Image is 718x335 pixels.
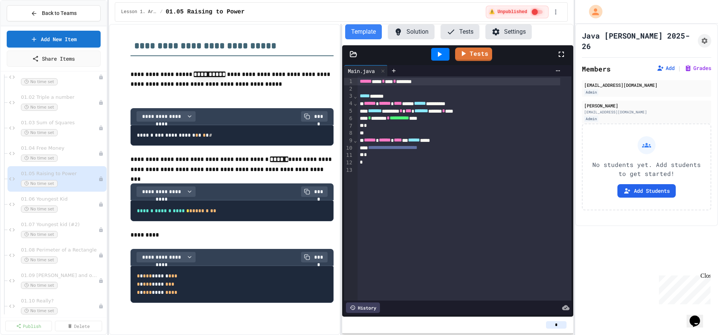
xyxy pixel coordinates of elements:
[98,227,104,232] div: Unpublished
[98,304,104,309] div: Unpublished
[353,137,357,143] span: Fold line
[344,92,353,100] div: 3
[584,116,598,122] div: Admin
[344,65,388,76] div: Main.java
[21,94,98,101] span: 01.02 Triple a number
[3,3,52,48] div: Chat with us now!Close
[21,222,98,228] span: 01.07 Youngest kid (#2)
[7,51,101,67] a: Share Items
[98,125,104,131] div: Unpublished
[344,100,353,107] div: 4
[344,144,353,152] div: 10
[160,9,163,15] span: /
[7,5,101,21] button: Back to Teams
[344,152,353,159] div: 11
[42,9,77,17] span: Back to Teams
[344,67,378,75] div: Main.java
[21,78,58,85] span: No time set
[485,24,532,39] button: Settings
[455,48,492,61] a: Tests
[21,196,98,202] span: 01.06 Youngest Kid
[584,102,709,109] div: [PERSON_NAME]
[344,85,353,93] div: 2
[21,205,58,213] span: No time set
[584,89,598,95] div: Admin
[21,180,58,187] span: No time set
[21,247,98,253] span: 01.08 Perimeter of a Rectangle
[55,321,102,331] a: Delete
[98,278,104,283] div: Unpublished
[345,24,382,39] button: Template
[582,64,611,74] h2: Members
[584,109,709,115] div: [EMAIL_ADDRESS][DOMAIN_NAME]
[98,151,104,156] div: Unpublished
[344,167,353,174] div: 13
[684,64,711,72] button: Grades
[687,305,711,328] iframe: chat widget
[21,256,58,264] span: No time set
[344,130,353,137] div: 8
[581,3,604,20] div: My Account
[489,9,527,15] span: ⚠️ Unpublished
[98,253,104,258] div: Unpublished
[21,298,98,304] span: 01.10 Really?
[584,82,709,88] div: [EMAIL_ADDRESS][DOMAIN_NAME]
[353,93,357,99] span: Fold line
[98,100,104,105] div: Unpublished
[21,120,98,126] span: 01.03 Sum of Squares
[98,176,104,182] div: Unpublished
[121,9,157,15] span: Lesson 1. Arithmetic, functions
[344,115,353,122] div: 6
[344,159,353,167] div: 12
[344,137,353,144] div: 9
[346,302,380,313] div: History
[582,30,695,51] h1: Java [PERSON_NAME] 2025-26
[353,100,357,106] span: Fold line
[5,321,52,331] a: Publish
[21,129,58,136] span: No time set
[21,307,58,314] span: No time set
[21,282,58,289] span: No time set
[486,6,548,18] div: ⚠️ Students cannot see this content! Click the toggle to publish it and make it visible to your c...
[21,145,98,152] span: 01.04 Free Money
[21,231,58,238] span: No time set
[21,155,58,162] span: No time set
[617,184,676,198] button: Add Students
[98,202,104,207] div: Unpublished
[698,34,711,48] button: Assignment Settings
[7,31,101,48] a: Add New Item
[21,171,98,177] span: 01.05 Raising to Power
[678,64,681,73] span: |
[344,122,353,130] div: 7
[657,64,675,72] button: Add
[589,160,705,178] p: No students yet. Add students to get started!
[21,104,58,111] span: No time set
[98,74,104,80] div: Unpublished
[166,7,245,16] span: 01.05 Raising to Power
[21,272,98,279] span: 01.09 [PERSON_NAME] and odds
[656,272,711,304] iframe: chat widget
[441,24,479,39] button: Tests
[344,107,353,115] div: 5
[388,24,435,39] button: Solution
[344,78,353,85] div: 1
